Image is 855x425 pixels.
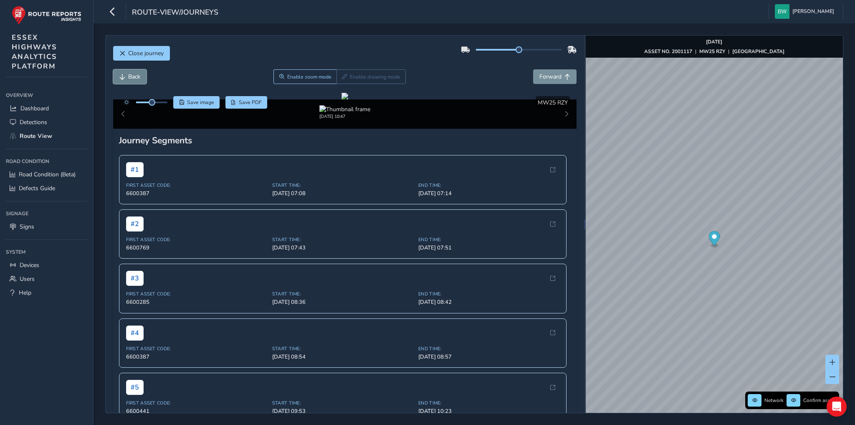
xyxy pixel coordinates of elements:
[126,271,144,286] span: # 3
[418,291,559,297] span: End Time:
[6,258,87,272] a: Devices
[272,182,413,188] span: Start Time:
[19,184,55,192] span: Defects Guide
[792,4,834,19] span: [PERSON_NAME]
[20,104,49,112] span: Dashboard
[538,99,568,107] span: MW25 RZY
[272,298,413,306] span: [DATE] 08:36
[708,231,720,248] div: Map marker
[126,190,267,197] span: 6600387
[239,99,262,106] span: Save PDF
[319,113,370,120] div: [DATE] 10:47
[272,291,413,297] span: Start Time:
[699,48,725,55] strong: MW25 RZY
[272,346,413,352] span: Start Time:
[20,132,52,140] span: Route View
[126,298,267,306] span: 6600285
[287,74,331,80] span: Enable zoom mode
[126,244,267,252] span: 6600769
[113,46,170,61] button: Close journey
[644,48,692,55] strong: ASSET NO. 2001117
[126,216,144,232] span: # 2
[6,115,87,129] a: Detections
[6,102,87,115] a: Dashboard
[126,407,267,415] span: 6600441
[706,38,722,45] strong: [DATE]
[132,7,218,19] span: route-view/journeys
[533,69,577,84] button: Forward
[775,4,837,19] button: [PERSON_NAME]
[187,99,214,106] span: Save image
[12,33,57,71] span: ESSEX HIGHWAYS ANALYTICS PLATFORM
[20,275,35,283] span: Users
[6,168,87,181] a: Road Condition (Beta)
[6,246,87,258] div: System
[418,346,559,352] span: End Time:
[418,400,559,406] span: End Time:
[272,353,413,361] span: [DATE] 08:54
[418,182,559,188] span: End Time:
[6,89,87,102] div: Overview
[113,69,147,84] button: Back
[119,135,571,146] div: Journey Segments
[272,400,413,406] span: Start Time:
[6,207,87,220] div: Signage
[827,397,847,417] div: Open Intercom Messenger
[418,190,559,197] span: [DATE] 07:14
[539,73,562,81] span: Forward
[418,244,559,252] span: [DATE] 07:51
[128,73,140,81] span: Back
[6,272,87,286] a: Users
[126,162,144,177] span: # 1
[225,96,268,109] button: PDF
[126,237,267,243] span: First Asset Code:
[6,286,87,300] a: Help
[20,118,47,126] span: Detections
[19,171,76,178] span: Road Condition (Beta)
[19,289,31,297] span: Help
[12,6,81,25] img: rr logo
[273,69,336,84] button: Zoom
[272,244,413,252] span: [DATE] 07:43
[126,326,144,341] span: # 4
[6,181,87,195] a: Defects Guide
[418,407,559,415] span: [DATE] 10:23
[126,400,267,406] span: First Asset Code:
[803,397,837,404] span: Confirm assets
[173,96,220,109] button: Save
[6,220,87,234] a: Signs
[272,190,413,197] span: [DATE] 07:08
[764,397,784,404] span: Network
[418,353,559,361] span: [DATE] 08:57
[418,237,559,243] span: End Time:
[418,298,559,306] span: [DATE] 08:42
[128,49,164,57] span: Close journey
[6,129,87,143] a: Route View
[732,48,784,55] strong: [GEOGRAPHIC_DATA]
[126,182,267,188] span: First Asset Code:
[644,48,784,55] div: | |
[775,4,789,19] img: diamond-layout
[126,380,144,395] span: # 5
[126,346,267,352] span: First Asset Code:
[126,353,267,361] span: 6600387
[272,237,413,243] span: Start Time:
[126,291,267,297] span: First Asset Code:
[6,155,87,168] div: Road Condition
[20,261,39,269] span: Devices
[319,105,370,113] img: Thumbnail frame
[20,223,34,231] span: Signs
[272,407,413,415] span: [DATE] 09:53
